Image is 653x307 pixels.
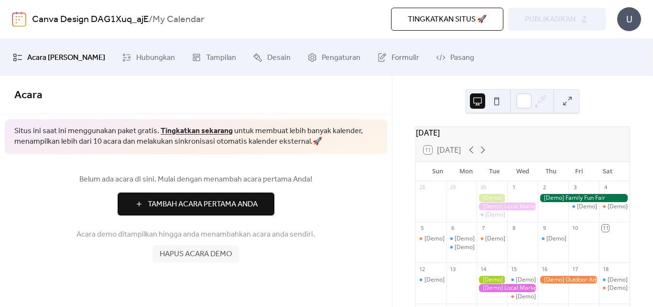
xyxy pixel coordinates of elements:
div: 14 [479,265,487,273]
a: Tambah Acara Pertama Anda [14,193,378,216]
div: 15 [510,265,517,273]
a: Formulir [370,43,426,72]
div: [Demo] Morning Yoga Bliss [577,203,650,211]
b: / [149,11,152,29]
span: Tampilan [206,50,236,65]
div: 28 [419,184,426,191]
div: [Demo] Morning Yoga Bliss [568,203,599,211]
button: Tambah Acara Pertama Anda [118,193,274,216]
div: [Demo] Culinary Cooking Class [516,293,598,301]
div: 6 [449,225,457,232]
button: Hapus acara demo [152,245,239,262]
span: Tingkatkan situs 🚀 [408,14,487,25]
div: [Demo] Outdoor Adventure Day [538,276,599,284]
div: 3 [571,184,578,191]
div: [DATE] [416,127,630,138]
div: 2 [541,184,548,191]
a: Acara [PERSON_NAME] [6,43,112,72]
div: [Demo] Local Market [477,203,538,211]
b: My Calendar [152,11,204,29]
div: [Demo] Fitness Bootcamp [455,235,523,243]
div: [Demo] Morning Yoga Bliss [416,276,446,284]
div: [Demo] Morning Yoga Bliss [546,235,619,243]
div: 10 [571,225,578,232]
span: Belum ada acara di sini. Mulai dengan menambah acara pertama Anda! [14,174,378,185]
div: 13 [449,265,457,273]
div: 18 [602,265,609,273]
div: [Demo] Open Mic Night [599,284,630,292]
div: 12 [419,265,426,273]
a: Pasang [429,43,481,72]
div: [Demo] Fitness Bootcamp [446,235,477,243]
div: 30 [479,184,487,191]
div: [Demo] Book Club Gathering [424,235,501,243]
div: 11 [602,225,609,232]
span: Hubungkan [136,50,175,65]
span: Situs ini saat ini menggunakan paket gratis. untuk membuat lebih banyak kalender, menampilkan leb... [14,126,378,148]
div: [Demo] Morning Yoga Bliss [507,276,538,284]
div: U [617,7,641,31]
div: Thu [537,162,565,181]
div: Fri [565,162,593,181]
div: [Demo] Gardening Workshop [477,194,507,202]
div: Sat [594,162,622,181]
span: Formulir [392,50,419,65]
a: Desain [246,43,298,72]
a: Canva Design DAG1Xuq_ajE [32,11,149,29]
div: Wed [509,162,537,181]
div: Sun [424,162,452,181]
div: [Demo] Morning Yoga Bliss [599,276,630,284]
div: 8 [510,225,517,232]
span: Pengaturan [322,50,360,65]
div: [Demo] Morning Yoga Bliss [516,276,588,284]
div: 7 [479,225,487,232]
div: [Demo] Morning Yoga Bliss [538,235,568,243]
a: Tampilan [185,43,243,72]
div: [Demo] Open Mic Night [599,203,630,211]
div: 5 [419,225,426,232]
div: Tue [480,162,508,181]
div: [Demo] Morning Yoga Bliss [424,276,497,284]
span: Pasang [450,50,474,65]
div: 1 [510,184,517,191]
div: [Demo] Seniors' Social Tea [477,235,507,243]
div: 4 [602,184,609,191]
div: [Demo] Morning Yoga Bliss [455,243,527,251]
a: Tingkatkan sekarang [161,124,233,138]
div: 29 [449,184,457,191]
div: [Demo] Book Club Gathering [416,235,446,243]
div: [Demo] Gardening Workshop [477,276,507,284]
span: Acara [PERSON_NAME] [27,50,105,65]
span: Hapus acara demo [160,249,232,260]
a: Hubungkan [115,43,182,72]
button: Tingkatkan situs 🚀 [391,8,503,31]
div: [Demo] Seniors' Social Tea [485,235,557,243]
div: [Demo] Morning Yoga Bliss [446,243,477,251]
div: Mon [452,162,480,181]
div: 17 [571,265,578,273]
span: Tambah Acara Pertama Anda [148,199,258,210]
div: [Demo] Morning Yoga Bliss [477,211,507,219]
div: 9 [541,225,548,232]
div: [Demo] Family Fun Fair [538,194,630,202]
div: [Demo] Morning Yoga Bliss [485,211,558,219]
div: [Demo] Culinary Cooking Class [507,293,538,301]
a: Pengaturan [300,43,368,72]
div: 16 [541,265,548,273]
img: logo [12,11,26,27]
span: Acara demo ditampilkan hingga anda menambahkan acara anda sendiri. [76,229,315,240]
span: Acara [14,85,43,106]
div: [Demo] Local Market [477,284,538,292]
span: Desain [267,50,291,65]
